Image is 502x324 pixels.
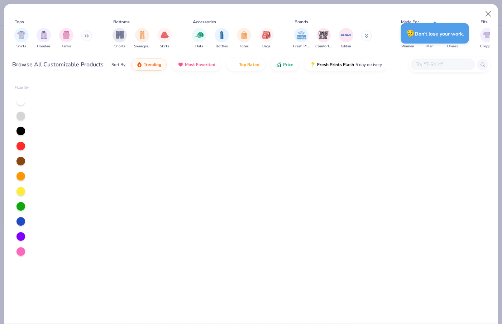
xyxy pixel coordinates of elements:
img: trending.gif [137,62,142,67]
div: filter for Totes [237,28,251,49]
span: Men [426,44,434,49]
button: Trending [131,58,167,71]
div: filter for Gildan [339,28,353,49]
span: Hats [195,44,203,49]
img: Hoodies Image [40,31,48,39]
span: Sweatpants [134,44,150,49]
button: Fresh Prints Flash5 day delivery [305,58,387,71]
div: filter for Shirts [14,28,29,49]
button: filter button [37,28,51,49]
div: Bottoms [113,19,130,25]
span: Most Favorited [185,62,215,67]
img: Tanks Image [62,31,70,39]
span: Bags [262,44,271,49]
img: Fresh Prints Image [296,30,307,41]
button: filter button [480,28,494,49]
span: Shirts [16,44,26,49]
span: Totes [240,44,249,49]
button: filter button [259,28,274,49]
div: Tops [15,19,24,25]
span: Gildan [341,44,351,49]
div: filter for Hats [192,28,206,49]
button: filter button [134,28,150,49]
div: Sort By [111,61,125,68]
div: filter for Fresh Prints [293,28,310,49]
button: Price [271,58,299,71]
div: filter for Cropped [480,28,494,49]
img: Bags Image [262,31,270,39]
div: filter for Tanks [59,28,73,49]
span: Skirts [160,44,169,49]
img: Cropped Image [483,31,491,39]
button: Top Rated [226,58,265,71]
div: filter for Comfort Colors [315,28,332,49]
div: filter for Bottles [215,28,229,49]
button: filter button [192,28,206,49]
span: Trending [144,62,161,67]
div: filter for Bags [259,28,274,49]
img: TopRated.gif [232,62,238,67]
img: Hats Image [195,31,204,39]
button: filter button [14,28,29,49]
span: Fresh Prints Flash [317,62,354,67]
img: Gildan Image [341,30,352,41]
img: most_fav.gif [178,62,183,67]
span: Bottles [216,44,228,49]
button: filter button [59,28,73,49]
span: Shorts [114,44,125,49]
span: Women [401,44,414,49]
span: Comfort Colors [315,44,332,49]
img: Comfort Colors Image [318,30,329,41]
button: Close [482,7,495,21]
div: filter for Sweatpants [134,28,150,49]
span: Top Rated [239,62,259,67]
div: Filter By [15,85,29,90]
span: Tanks [62,44,71,49]
button: filter button [293,28,310,49]
div: filter for Skirts [157,28,172,49]
div: filter for Hoodies [37,28,51,49]
span: Price [283,62,293,67]
img: Sweatpants Image [138,31,146,39]
div: filter for Shorts [113,28,127,49]
img: Skirts Image [161,31,169,39]
button: filter button [237,28,251,49]
button: filter button [157,28,172,49]
span: Cropped [480,44,494,49]
img: flash.gif [310,62,316,67]
img: Shorts Image [116,31,124,39]
img: Bottles Image [218,31,226,39]
div: Brands [295,19,308,25]
button: filter button [339,28,353,49]
img: Shirts Image [17,31,25,39]
span: Hoodies [37,44,51,49]
div: Don’t lose your work. [401,23,469,44]
span: Fresh Prints [293,44,310,49]
button: Most Favorited [172,58,221,71]
span: 😥 [406,29,415,38]
span: 5 day delivery [355,61,382,69]
button: filter button [315,28,332,49]
div: Made For [401,19,419,25]
img: Totes Image [240,31,248,39]
div: Fits [481,19,488,25]
div: Accessories [193,19,216,25]
div: Browse All Customizable Products [12,60,104,69]
span: Unisex [447,44,458,49]
button: filter button [113,28,127,49]
button: filter button [215,28,229,49]
input: Try "T-Shirt" [415,60,470,69]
